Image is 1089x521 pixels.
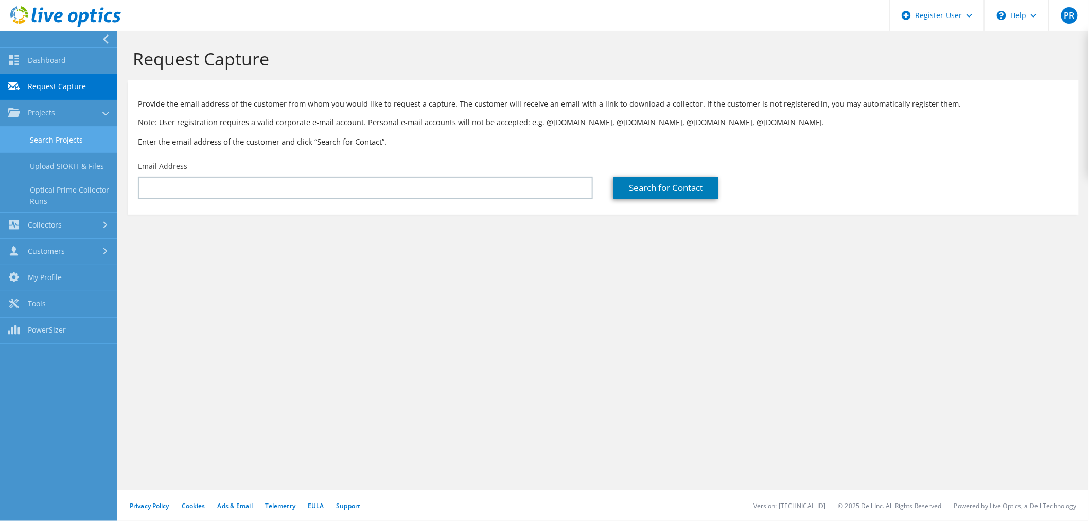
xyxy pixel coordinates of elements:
[336,501,360,510] a: Support
[218,501,253,510] a: Ads & Email
[133,48,1068,70] h1: Request Capture
[138,161,187,171] label: Email Address
[753,501,826,510] li: Version: [TECHNICAL_ID]
[138,136,1068,147] h3: Enter the email address of the customer and click “Search for Contact”.
[182,501,205,510] a: Cookies
[138,117,1068,128] p: Note: User registration requires a valid corporate e-mail account. Personal e-mail accounts will ...
[997,11,1006,20] svg: \n
[613,177,718,199] a: Search for Contact
[130,501,169,510] a: Privacy Policy
[138,98,1068,110] p: Provide the email address of the customer from whom you would like to request a capture. The cust...
[265,501,295,510] a: Telemetry
[1061,7,1078,24] span: PR
[308,501,324,510] a: EULA
[838,501,942,510] li: © 2025 Dell Inc. All Rights Reserved
[954,501,1077,510] li: Powered by Live Optics, a Dell Technology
